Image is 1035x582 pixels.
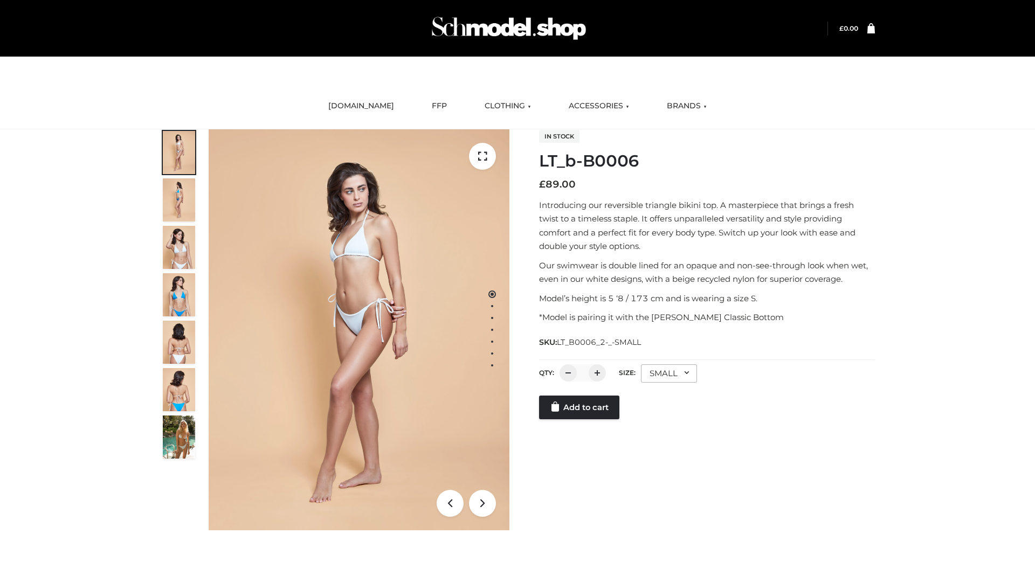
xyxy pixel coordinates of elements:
bdi: 0.00 [839,24,858,32]
img: ArielClassicBikiniTop_CloudNine_AzureSky_OW114ECO_4-scaled.jpg [163,273,195,316]
label: Size: [619,369,636,377]
a: ACCESSORIES [561,94,637,118]
a: FFP [424,94,455,118]
span: SKU: [539,336,642,349]
span: In stock [539,130,579,143]
label: QTY: [539,369,554,377]
img: Schmodel Admin 964 [428,7,590,50]
img: ArielClassicBikiniTop_CloudNine_AzureSky_OW114ECO_2-scaled.jpg [163,178,195,221]
a: [DOMAIN_NAME] [320,94,402,118]
div: SMALL [641,364,697,383]
bdi: 89.00 [539,178,576,190]
img: Arieltop_CloudNine_AzureSky2.jpg [163,415,195,459]
img: ArielClassicBikiniTop_CloudNine_AzureSky_OW114ECO_7-scaled.jpg [163,321,195,364]
span: £ [539,178,546,190]
h1: LT_b-B0006 [539,151,875,171]
p: *Model is pairing it with the [PERSON_NAME] Classic Bottom [539,310,875,324]
a: Add to cart [539,396,619,419]
a: BRANDS [659,94,715,118]
img: ArielClassicBikiniTop_CloudNine_AzureSky_OW114ECO_1 [209,129,509,530]
span: £ [839,24,844,32]
p: Model’s height is 5 ‘8 / 173 cm and is wearing a size S. [539,292,875,306]
img: ArielClassicBikiniTop_CloudNine_AzureSky_OW114ECO_8-scaled.jpg [163,368,195,411]
img: ArielClassicBikiniTop_CloudNine_AzureSky_OW114ECO_1-scaled.jpg [163,131,195,174]
img: ArielClassicBikiniTop_CloudNine_AzureSky_OW114ECO_3-scaled.jpg [163,226,195,269]
p: Our swimwear is double lined for an opaque and non-see-through look when wet, even in our white d... [539,259,875,286]
span: LT_B0006_2-_-SMALL [557,337,641,347]
a: CLOTHING [477,94,539,118]
a: £0.00 [839,24,858,32]
p: Introducing our reversible triangle bikini top. A masterpiece that brings a fresh twist to a time... [539,198,875,253]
